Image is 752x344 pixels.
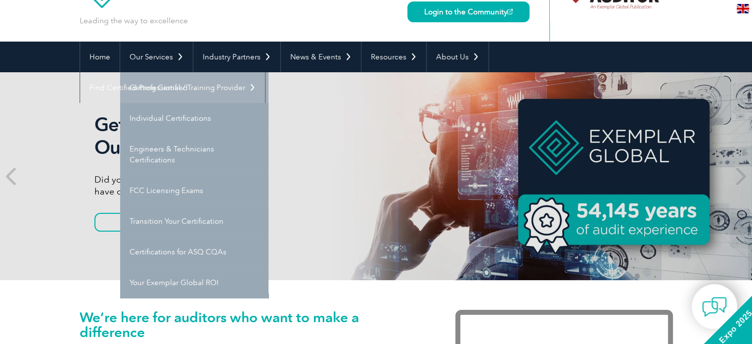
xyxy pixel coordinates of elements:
[120,103,268,134] a: Individual Certifications
[427,42,488,72] a: About Us
[80,310,426,340] h1: We’re here for auditors who want to make a difference
[94,174,465,197] p: Did you know that our certified auditors have over 54,145 years of experience?
[94,213,197,232] a: Learn More
[94,113,465,159] h2: Getting to Know Our Customers
[507,9,513,14] img: open_square.png
[120,134,268,175] a: Engineers & Technicians Certifications
[120,267,268,298] a: Your Exemplar Global ROI
[361,42,426,72] a: Resources
[120,42,193,72] a: Our Services
[80,15,188,26] p: Leading the way to excellence
[120,206,268,237] a: Transition Your Certification
[281,42,361,72] a: News & Events
[80,72,265,103] a: Find Certified Professional / Training Provider
[120,237,268,267] a: Certifications for ASQ CQAs
[737,4,749,13] img: en
[702,295,727,319] img: contact-chat.png
[193,42,280,72] a: Industry Partners
[407,1,530,22] a: Login to the Community
[80,42,120,72] a: Home
[120,175,268,206] a: FCC Licensing Exams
